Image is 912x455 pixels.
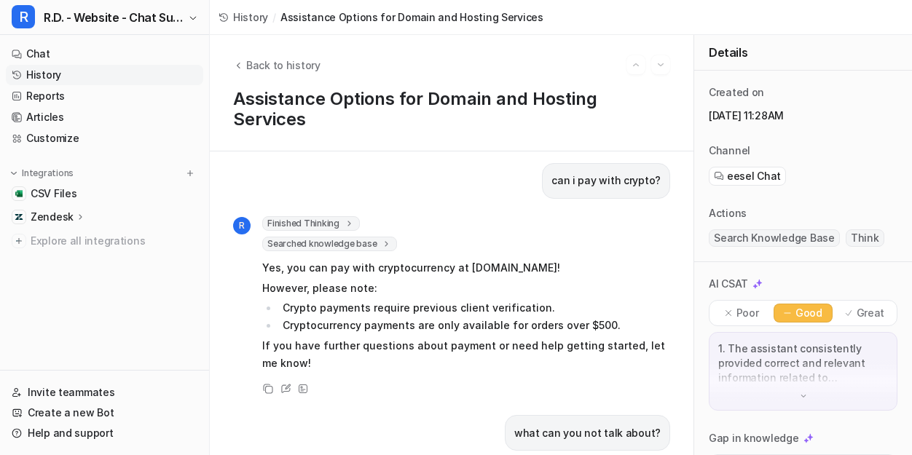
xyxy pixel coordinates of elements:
img: down-arrow [798,391,809,401]
h1: Assistance Options for Domain and Hosting Services [233,89,670,130]
p: Created on [709,85,764,100]
p: AI CSAT [709,277,748,291]
img: CSV Files [15,189,23,198]
img: Previous session [631,58,641,71]
a: History [6,65,203,85]
span: Explore all integrations [31,229,197,253]
img: Zendesk [15,213,23,221]
button: Back to history [233,58,321,73]
a: Customize [6,128,203,149]
span: eesel Chat [727,169,781,183]
p: Gap in knowledge [709,431,799,446]
span: Searched knowledge base [262,237,397,251]
a: Explore all integrations [6,231,203,251]
button: Go to previous session [626,55,645,74]
a: eesel Chat [714,169,781,183]
a: History [219,9,268,25]
li: Crypto payments require previous client verification. [278,299,670,317]
a: Invite teammates [6,382,203,403]
a: Help and support [6,423,203,443]
img: eeselChat [714,171,724,181]
p: Zendesk [31,210,74,224]
button: Integrations [6,166,78,181]
img: explore all integrations [12,234,26,248]
button: Go to next session [651,55,670,74]
p: what can you not talk about? [514,424,661,442]
a: Articles [6,107,203,127]
p: However, please note: [262,280,670,297]
span: / [272,9,276,25]
span: Search Knowledge Base [709,229,840,247]
span: Assistance Options for Domain and Hosting Services [280,9,543,25]
span: Back to history [246,58,321,73]
span: CSV Files [31,186,76,201]
span: R [233,217,251,234]
a: Chat [6,44,203,64]
img: menu_add.svg [185,168,195,178]
a: Reports [6,86,203,106]
p: Actions [709,206,747,221]
p: Integrations [22,167,74,179]
p: Great [857,306,885,320]
p: Poor [736,306,759,320]
p: Good [795,306,822,320]
span: Think [846,229,884,247]
p: Yes, you can pay with cryptocurrency at [DOMAIN_NAME]! [262,259,670,277]
p: If you have further questions about payment or need help getting started, let me know! [262,337,670,372]
p: can i pay with crypto? [551,172,661,189]
img: Next session [656,58,666,71]
p: [DATE] 11:28AM [709,108,897,123]
li: Cryptocurrency payments are only available for orders over $500. [278,317,670,334]
a: CSV FilesCSV Files [6,183,203,204]
span: R.D. - Website - Chat Support [44,7,184,28]
div: Details [694,35,912,71]
img: expand menu [9,168,19,178]
span: Finished Thinking [262,216,360,231]
p: Channel [709,143,750,158]
span: R [12,5,35,28]
span: History [233,9,268,25]
a: Create a new Bot [6,403,203,423]
p: 1. The assistant consistently provided correct and relevant information related to [DOMAIN_NAME]'... [718,341,888,385]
